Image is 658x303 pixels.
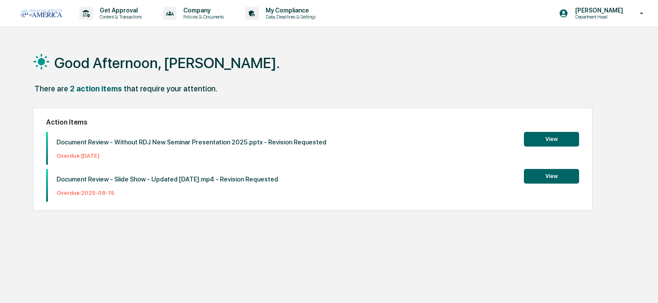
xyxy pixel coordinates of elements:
[56,175,278,183] p: Document Review - Slide Show - Updated [DATE].mp4 - Revision Requested
[56,190,278,196] p: Overdue: 2025-08-15
[124,84,217,93] div: that require your attention.
[259,7,320,14] p: My Compliance
[524,169,579,184] button: View
[524,132,579,147] button: View
[568,14,627,20] p: Department Head
[34,84,68,93] div: There are
[176,7,228,14] p: Company
[524,172,579,180] a: View
[70,84,122,93] div: 2 action items
[56,138,326,146] p: Document Review - Without RDJ New Seminar Presentation 2025.pptx - Revision Requested
[176,14,228,20] p: Policies & Documents
[259,14,320,20] p: Data, Deadlines & Settings
[21,9,62,17] img: logo
[56,153,326,159] p: Overdue: [DATE]
[93,14,146,20] p: Content & Transactions
[54,54,280,72] h1: Good Afternoon, [PERSON_NAME].
[93,7,146,14] p: Get Approval
[568,7,627,14] p: [PERSON_NAME]
[524,134,579,143] a: View
[46,118,579,126] h2: Action Items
